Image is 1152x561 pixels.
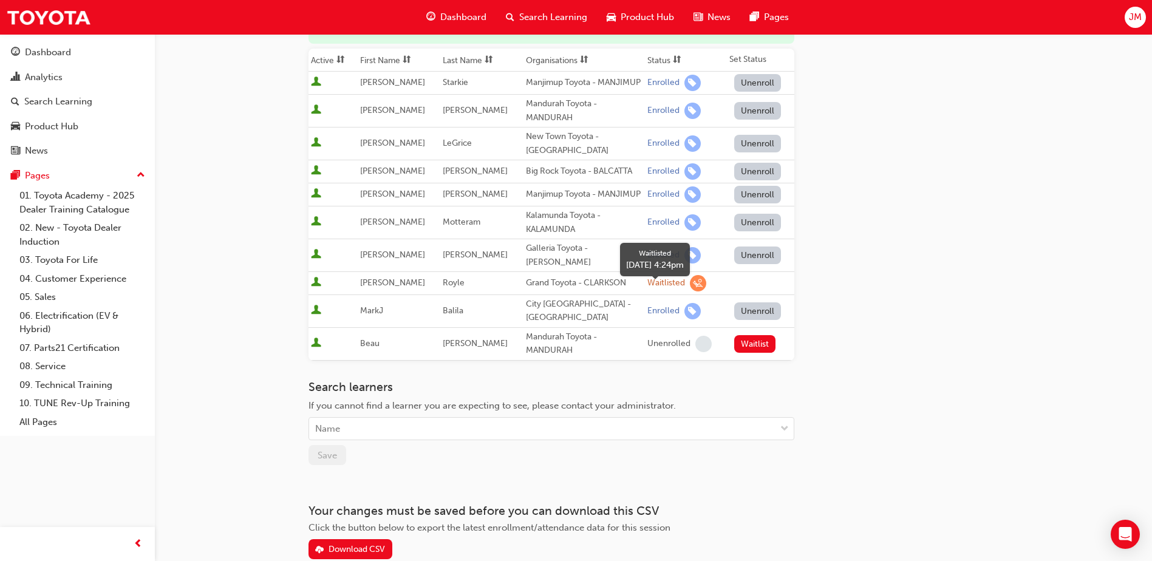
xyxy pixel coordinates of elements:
[11,47,20,58] span: guage-icon
[734,246,782,264] button: Unenroll
[360,217,425,227] span: [PERSON_NAME]
[308,445,346,465] button: Save
[740,5,799,30] a: pages-iconPages
[443,166,508,176] span: [PERSON_NAME]
[526,76,642,90] div: Manjimup Toyota - MANJIMUP
[694,10,703,25] span: news-icon
[11,97,19,107] span: search-icon
[647,105,680,117] div: Enrolled
[15,288,150,307] a: 05. Sales
[15,307,150,339] a: 06. Electrification (EV & Hybrid)
[526,297,642,325] div: City [GEOGRAPHIC_DATA] - [GEOGRAPHIC_DATA]
[5,41,150,64] a: Dashboard
[443,77,468,87] span: Starkie
[11,121,20,132] span: car-icon
[15,357,150,376] a: 08. Service
[647,77,680,89] div: Enrolled
[764,10,789,24] span: Pages
[443,189,508,199] span: [PERSON_NAME]
[311,216,321,228] span: User is active
[308,380,794,394] h3: Search learners
[5,165,150,187] button: Pages
[358,49,440,72] th: Toggle SortBy
[647,189,680,200] div: Enrolled
[750,10,759,25] span: pages-icon
[673,55,681,66] span: sorting-icon
[15,376,150,395] a: 09. Technical Training
[15,186,150,219] a: 01. Toyota Academy - 2025 Dealer Training Catalogue
[684,75,701,91] span: learningRecordVerb_ENROLL-icon
[684,103,701,119] span: learningRecordVerb_ENROLL-icon
[329,544,385,554] div: Download CSV
[526,188,642,202] div: Manjimup Toyota - MANJIMUP
[440,49,523,72] th: Toggle SortBy
[311,188,321,200] span: User is active
[426,10,435,25] span: guage-icon
[647,277,685,289] div: Waitlisted
[684,303,701,319] span: learningRecordVerb_ENROLL-icon
[440,10,486,24] span: Dashboard
[496,5,597,30] a: search-iconSearch Learning
[360,138,425,148] span: [PERSON_NAME]
[734,335,776,353] button: Waitlist
[15,339,150,358] a: 07. Parts21 Certification
[690,275,706,291] span: learningRecordVerb_WAITLIST-icon
[417,5,496,30] a: guage-iconDashboard
[526,97,642,124] div: Mandurah Toyota - MANDURAH
[684,247,701,263] span: learningRecordVerb_ENROLL-icon
[360,250,425,260] span: [PERSON_NAME]
[15,251,150,270] a: 03. Toyota For Life
[780,421,789,437] span: down-icon
[5,90,150,113] a: Search Learning
[134,537,143,552] span: prev-icon
[11,146,20,157] span: news-icon
[5,39,150,165] button: DashboardAnalyticsSearch LearningProduct HubNews
[443,105,508,115] span: [PERSON_NAME]
[1125,7,1146,28] button: JM
[15,270,150,288] a: 04. Customer Experience
[645,49,727,72] th: Toggle SortBy
[311,137,321,149] span: User is active
[519,10,587,24] span: Search Learning
[443,250,508,260] span: [PERSON_NAME]
[647,338,690,350] div: Unenrolled
[311,104,321,117] span: User is active
[506,10,514,25] span: search-icon
[15,413,150,432] a: All Pages
[734,135,782,152] button: Unenroll
[5,66,150,89] a: Analytics
[526,330,642,358] div: Mandurah Toyota - MANDURAH
[443,277,465,288] span: Royle
[360,77,425,87] span: [PERSON_NAME]
[24,95,92,109] div: Search Learning
[311,76,321,89] span: User is active
[25,46,71,59] div: Dashboard
[647,217,680,228] div: Enrolled
[308,49,358,72] th: Toggle SortBy
[580,55,588,66] span: sorting-icon
[684,5,740,30] a: news-iconNews
[360,277,425,288] span: [PERSON_NAME]
[684,186,701,203] span: learningRecordVerb_ENROLL-icon
[727,49,794,72] th: Set Status
[25,70,63,84] div: Analytics
[137,168,145,183] span: up-icon
[734,163,782,180] button: Unenroll
[360,338,380,348] span: Beau
[15,394,150,413] a: 10. TUNE Rev-Up Training
[734,74,782,92] button: Unenroll
[684,163,701,180] span: learningRecordVerb_ENROLL-icon
[311,165,321,177] span: User is active
[597,5,684,30] a: car-iconProduct Hub
[336,55,345,66] span: sorting-icon
[1111,520,1140,549] div: Open Intercom Messenger
[318,450,337,461] span: Save
[6,4,91,31] img: Trak
[308,400,676,411] span: If you cannot find a learner you are expecting to see, please contact your administrator.
[15,219,150,251] a: 02. New - Toyota Dealer Induction
[734,102,782,120] button: Unenroll
[25,169,50,183] div: Pages
[25,144,48,158] div: News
